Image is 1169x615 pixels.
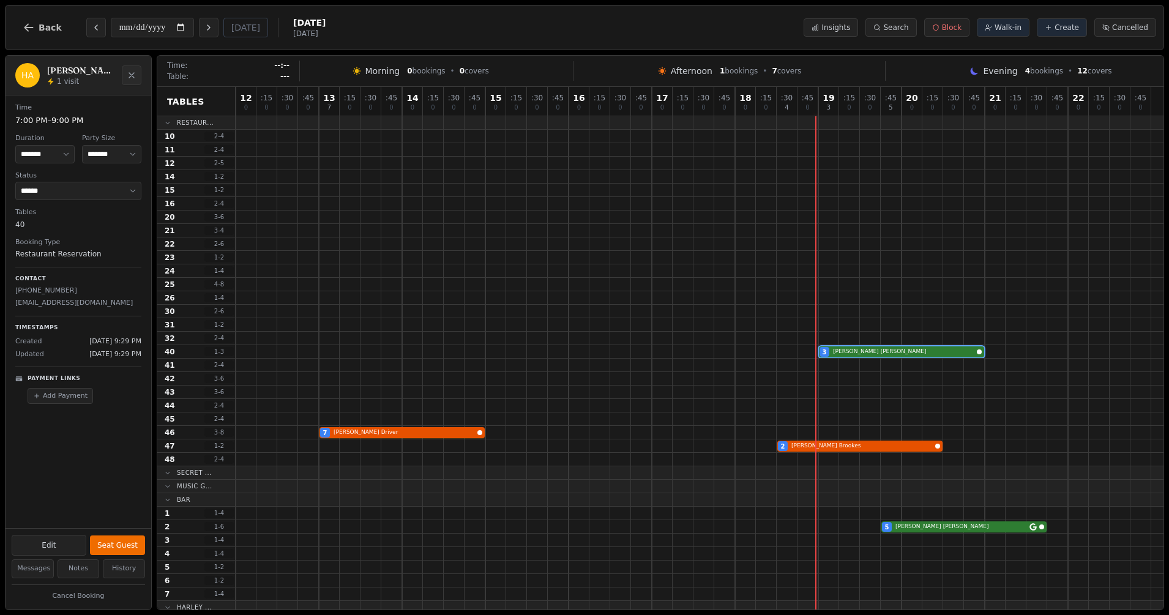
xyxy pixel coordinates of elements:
[594,94,605,102] span: : 15
[28,375,80,383] p: Payment Links
[407,67,412,75] span: 0
[82,133,141,144] dt: Party Size
[204,226,234,235] span: 3 - 4
[204,576,234,585] span: 1 - 2
[535,105,539,111] span: 0
[165,414,175,424] span: 45
[885,94,897,102] span: : 45
[165,239,175,249] span: 22
[15,63,40,88] div: HA
[204,212,234,222] span: 3 - 6
[165,145,175,155] span: 11
[365,65,400,77] span: Morning
[90,535,145,555] button: Seat Guest
[460,66,489,76] span: covers
[719,94,730,102] span: : 45
[165,535,170,545] span: 3
[58,559,100,578] button: Notes
[204,239,234,248] span: 2 - 6
[47,64,114,76] h2: [PERSON_NAME] [PERSON_NAME]
[868,105,872,111] span: 0
[293,29,326,39] span: [DATE]
[1031,94,1042,102] span: : 30
[167,72,189,81] span: Table:
[28,388,93,404] button: Add Payment
[165,401,175,411] span: 44
[864,94,876,102] span: : 30
[204,266,234,275] span: 1 - 4
[460,67,465,75] span: 0
[204,347,234,356] span: 1 - 3
[204,414,234,423] span: 2 - 4
[15,275,141,283] p: Contact
[204,185,234,195] span: 1 - 2
[165,589,170,599] span: 7
[165,212,175,222] span: 20
[244,105,248,111] span: 0
[993,105,997,111] span: 0
[804,18,858,37] button: Insights
[906,94,917,102] span: 20
[406,94,418,102] span: 14
[472,105,476,111] span: 0
[823,94,834,102] span: 19
[15,114,141,127] dd: 7:00 PM – 9:00 PM
[1037,18,1087,37] button: Create
[204,509,234,518] span: 1 - 4
[177,603,212,612] span: Harley ...
[204,428,234,437] span: 3 - 8
[618,105,622,111] span: 0
[983,65,1017,77] span: Evening
[698,94,709,102] span: : 30
[883,23,908,32] span: Search
[204,589,234,598] span: 1 - 4
[427,94,439,102] span: : 15
[223,18,268,37] button: [DATE]
[805,105,809,111] span: 0
[204,132,234,141] span: 2 - 4
[348,105,351,111] span: 0
[199,18,218,37] button: Next day
[264,105,268,111] span: 0
[1010,94,1021,102] span: : 15
[744,105,747,111] span: 0
[671,65,712,77] span: Afternoon
[681,105,684,111] span: 0
[1051,94,1063,102] span: : 45
[204,549,234,558] span: 1 - 4
[1077,67,1088,75] span: 12
[531,94,543,102] span: : 30
[89,349,141,360] span: [DATE] 9:29 PM
[407,66,445,76] span: bookings
[573,94,584,102] span: 16
[763,66,767,76] span: •
[15,219,141,230] dd: 40
[122,65,141,85] button: Close
[165,172,175,182] span: 14
[165,253,175,263] span: 23
[15,103,141,113] dt: Time
[494,105,498,111] span: 0
[556,105,559,111] span: 0
[39,23,62,32] span: Back
[204,145,234,154] span: 2 - 4
[15,349,44,360] span: Updated
[722,105,726,111] span: 0
[510,94,522,102] span: : 15
[165,441,175,451] span: 47
[167,95,204,108] span: Tables
[1112,23,1148,32] span: Cancelled
[165,320,175,330] span: 31
[285,105,289,111] span: 0
[1077,105,1080,111] span: 0
[302,94,314,102] span: : 45
[660,105,664,111] span: 0
[368,105,372,111] span: 0
[204,280,234,289] span: 4 - 8
[701,105,705,111] span: 0
[274,61,289,70] span: --:--
[1077,66,1111,76] span: covers
[204,199,234,208] span: 2 - 4
[951,105,955,111] span: 0
[1138,105,1142,111] span: 0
